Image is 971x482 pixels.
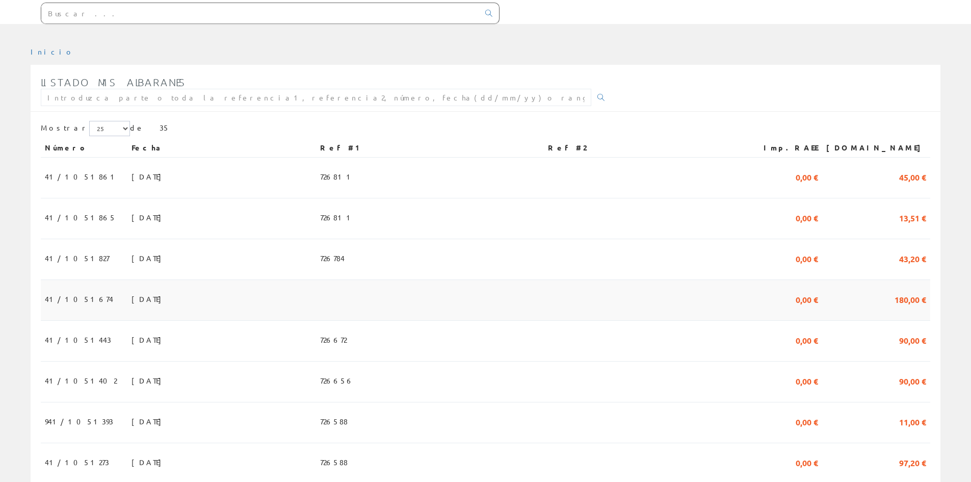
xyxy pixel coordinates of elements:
[320,209,355,226] span: 726811
[45,290,113,308] span: 41/1051674
[544,139,746,157] th: Ref #2
[796,372,818,389] span: 0,00 €
[796,290,818,308] span: 0,00 €
[796,453,818,471] span: 0,00 €
[132,168,167,185] span: [DATE]
[45,249,109,267] span: 41/1051827
[899,372,926,389] span: 90,00 €
[320,331,347,348] span: 726672
[31,47,74,56] a: Inicio
[127,139,316,157] th: Fecha
[320,372,354,389] span: 726656
[899,249,926,267] span: 43,20 €
[41,89,591,106] input: Introduzca parte o toda la referencia1, referencia2, número, fecha(dd/mm/yy) o rango de fechas(dd...
[41,121,130,136] label: Mostrar
[132,290,167,308] span: [DATE]
[41,121,930,139] div: de 35
[45,453,109,471] span: 41/1051273
[796,413,818,430] span: 0,00 €
[746,139,822,157] th: Imp.RAEE
[45,331,111,348] span: 41/1051443
[89,121,130,136] select: Mostrar
[899,168,926,185] span: 45,00 €
[132,209,167,226] span: [DATE]
[320,413,348,430] span: 726588
[895,290,926,308] span: 180,00 €
[41,3,479,23] input: Buscar ...
[822,139,930,157] th: [DOMAIN_NAME]
[45,209,116,226] span: 41/1051865
[132,453,167,471] span: [DATE]
[796,249,818,267] span: 0,00 €
[796,168,818,185] span: 0,00 €
[899,453,926,471] span: 97,20 €
[796,331,818,348] span: 0,00 €
[132,372,167,389] span: [DATE]
[45,372,117,389] span: 41/1051402
[899,209,926,226] span: 13,51 €
[899,413,926,430] span: 11,00 €
[320,249,345,267] span: 726784
[45,168,119,185] span: 41/1051861
[320,168,355,185] span: 726811
[132,249,167,267] span: [DATE]
[41,76,186,88] span: Listado mis albaranes
[45,413,113,430] span: 941/1051393
[132,331,167,348] span: [DATE]
[320,453,348,471] span: 726588
[899,331,926,348] span: 90,00 €
[41,139,127,157] th: Número
[132,413,167,430] span: [DATE]
[796,209,818,226] span: 0,00 €
[316,139,544,157] th: Ref #1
